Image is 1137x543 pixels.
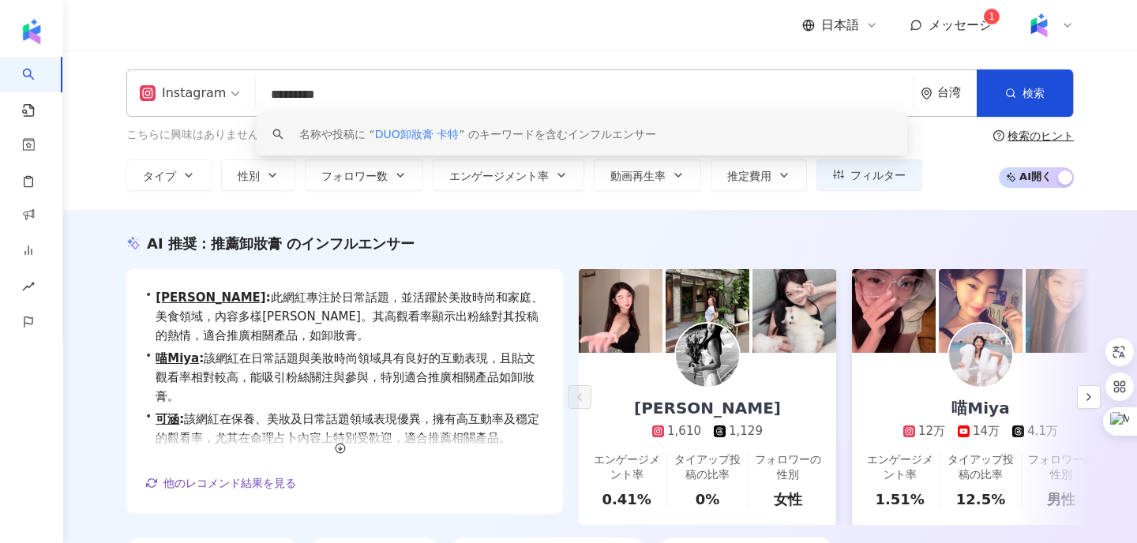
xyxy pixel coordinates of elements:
[305,159,423,191] button: フォロワー数
[156,349,544,406] span: 該網紅在日常話題與美妝時尚領域具有良好的互動表現，且貼文觀看率相對較高，能吸引粉絲關注與參與，特別適合推廣相關產品如卸妝膏。
[147,234,415,253] div: AI 推奨 ：
[1026,452,1098,483] div: フォロワーの性別
[752,452,824,483] div: フォロワーの性別
[449,170,549,182] span: エンゲージメント率
[729,423,763,440] div: 1,129
[671,452,743,483] div: タイアップ投稿の比率
[299,125,656,143] div: 名称や投稿に “ ” のキーワードを含むインフルエンサー
[875,489,924,509] div: 1.51%
[591,452,662,483] div: エンゲージメント率
[579,269,662,353] img: post-image
[1026,269,1109,353] img: post-image
[145,349,544,406] div: •
[145,288,544,345] div: •
[156,288,544,345] span: 此網紅專注於日常話題，並活躍於美妝時尚和家庭、美食領域，內容多樣[PERSON_NAME]。其高觀看率顯示出粉絲對其投稿的熱情，適合推廣相關產品，如卸妝膏。
[921,88,932,99] span: environment
[949,324,1012,387] img: KOL Avatar
[145,471,297,495] button: 他のレコメンド結果を見る
[266,290,271,305] span: :
[993,130,1004,141] span: question-circle
[956,489,1005,509] div: 12.5%
[179,412,184,426] span: :
[774,489,802,509] div: 女性
[936,397,1025,419] div: 喵Miya
[821,17,859,34] span: 日本語
[1024,10,1054,40] img: Kolr%20app%20icon%20%281%29.png
[1027,423,1058,440] div: 4.1万
[321,170,388,182] span: フォロワー数
[937,86,977,99] div: 台湾
[944,452,1016,483] div: タイアップ投稿の比率
[140,81,226,106] div: Instagram
[145,410,544,448] div: •
[19,19,44,44] img: logo icon
[918,423,945,440] div: 12万
[727,170,771,182] span: 推定費用
[199,351,204,365] span: :
[864,452,936,483] div: エンゲージメント率
[22,271,35,306] span: rise
[984,9,1000,24] sup: 1
[433,159,584,191] button: エンゲージメント率
[156,410,544,448] span: 該網紅在保養、美妝及日常話題領域表現優異，擁有高互動率及穩定的觀看率，尤其在命理占卜內容上特別受歡迎，適合推薦相關產品。
[126,127,281,143] span: こちらに興味はありませんか？
[696,489,720,509] div: 0%
[939,269,1023,353] img: post-image
[618,397,797,419] div: [PERSON_NAME]
[156,351,199,365] a: 喵Miya
[977,69,1073,117] button: 検索
[221,159,295,191] button: 性別
[610,170,666,182] span: 動画再生率
[1023,87,1045,99] span: 検索
[126,159,212,191] button: タイプ
[211,235,415,252] span: 推薦卸妝膏 のインフルエンサー
[375,128,460,140] span: DUO卸妝膏 卡特
[816,159,922,191] button: フィルター
[666,269,749,353] img: post-image
[1008,129,1074,142] div: 検索のヒント
[852,269,936,353] img: post-image
[594,159,701,191] button: 動画再生率
[272,129,283,140] span: search
[238,170,260,182] span: 性別
[711,159,807,191] button: 推定費用
[163,477,296,489] span: 他のレコメンド結果を見る
[143,170,176,182] span: タイプ
[156,412,179,426] a: 可涵
[989,11,995,22] span: 1
[973,423,1000,440] div: 14万
[579,353,836,525] a: [PERSON_NAME]1,6101,129エンゲージメント率0.41%タイアップ投稿の比率0%フォロワーの性別女性
[667,423,701,440] div: 1,610
[929,17,992,32] span: メッセージ
[156,290,265,305] a: [PERSON_NAME]
[850,169,906,182] span: フィルター
[852,353,1109,525] a: 喵Miya12万14万4.1万エンゲージメント率1.51%タイアップ投稿の比率12.5%フォロワーの性別男性
[1047,489,1075,509] div: 男性
[602,489,651,509] div: 0.41%
[22,57,54,103] a: search
[676,324,739,387] img: KOL Avatar
[752,269,836,353] img: post-image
